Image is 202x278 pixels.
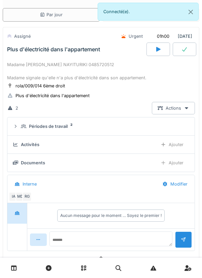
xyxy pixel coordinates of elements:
[21,160,45,166] div: Documents
[155,138,189,151] div: Ajouter
[15,83,65,89] div: rola/009/014 6ème droit
[15,105,18,111] div: 2
[10,120,192,133] summary: Périodes de travail2
[157,178,193,190] div: Modifier
[14,33,31,39] div: Assigné
[157,33,169,39] div: 01h00
[7,46,100,53] div: Plus d'électricité dans l'appartement
[155,157,189,169] div: Ajouter
[15,192,25,201] div: MD
[183,3,198,21] button: Close
[98,3,199,21] div: Connecté(e).
[9,192,18,201] div: IA
[15,92,90,99] div: Plus d'électricité dans l'appartement
[60,213,162,219] div: Aucun message pour le moment … Soyez le premier !
[23,181,37,187] div: Interne
[129,33,143,39] div: Urgent
[29,123,68,130] div: Périodes de travail
[115,30,195,43] div: [DATE]
[10,138,192,151] summary: ActivitésAjouter
[7,61,195,81] div: Madame [PERSON_NAME] NAYITURIKI 0485720512 Madame signale qu'elle n'a plus d'électricité dans son...
[40,11,63,18] div: Par jour
[21,141,39,148] div: Activités
[22,192,32,201] div: RG
[10,157,192,169] summary: DocumentsAjouter
[152,102,195,114] div: Actions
